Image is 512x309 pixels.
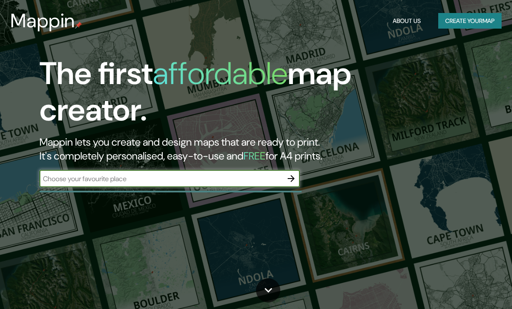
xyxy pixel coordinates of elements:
img: mappin-pin [75,22,82,29]
input: Choose your favourite place [39,174,282,184]
h1: affordable [153,53,288,94]
h5: FREE [243,149,266,163]
h3: Mappin [10,10,75,32]
h1: The first map creator. [39,55,449,135]
button: Create yourmap [438,13,502,29]
h2: Mappin lets you create and design maps that are ready to print. It's completely personalised, eas... [39,135,449,163]
button: About Us [389,13,424,29]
